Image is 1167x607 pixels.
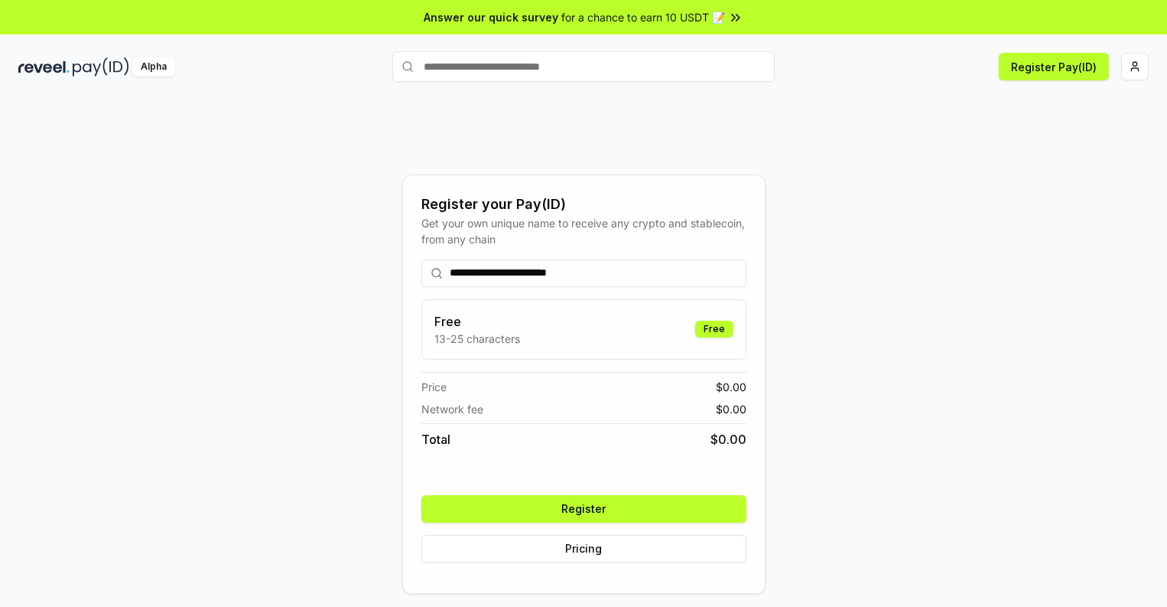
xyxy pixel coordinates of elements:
[73,57,129,77] img: pay_id
[421,379,447,395] span: Price
[561,9,725,25] span: for a chance to earn 10 USDT 📝
[18,57,70,77] img: reveel_dark
[424,9,558,25] span: Answer our quick survey
[695,321,733,338] div: Free
[421,535,746,563] button: Pricing
[421,430,450,449] span: Total
[999,53,1109,80] button: Register Pay(ID)
[716,401,746,417] span: $ 0.00
[434,331,520,347] p: 13-25 characters
[434,312,520,331] h3: Free
[421,495,746,523] button: Register
[421,194,746,215] div: Register your Pay(ID)
[710,430,746,449] span: $ 0.00
[421,215,746,247] div: Get your own unique name to receive any crypto and stablecoin, from any chain
[716,379,746,395] span: $ 0.00
[421,401,483,417] span: Network fee
[132,57,175,77] div: Alpha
